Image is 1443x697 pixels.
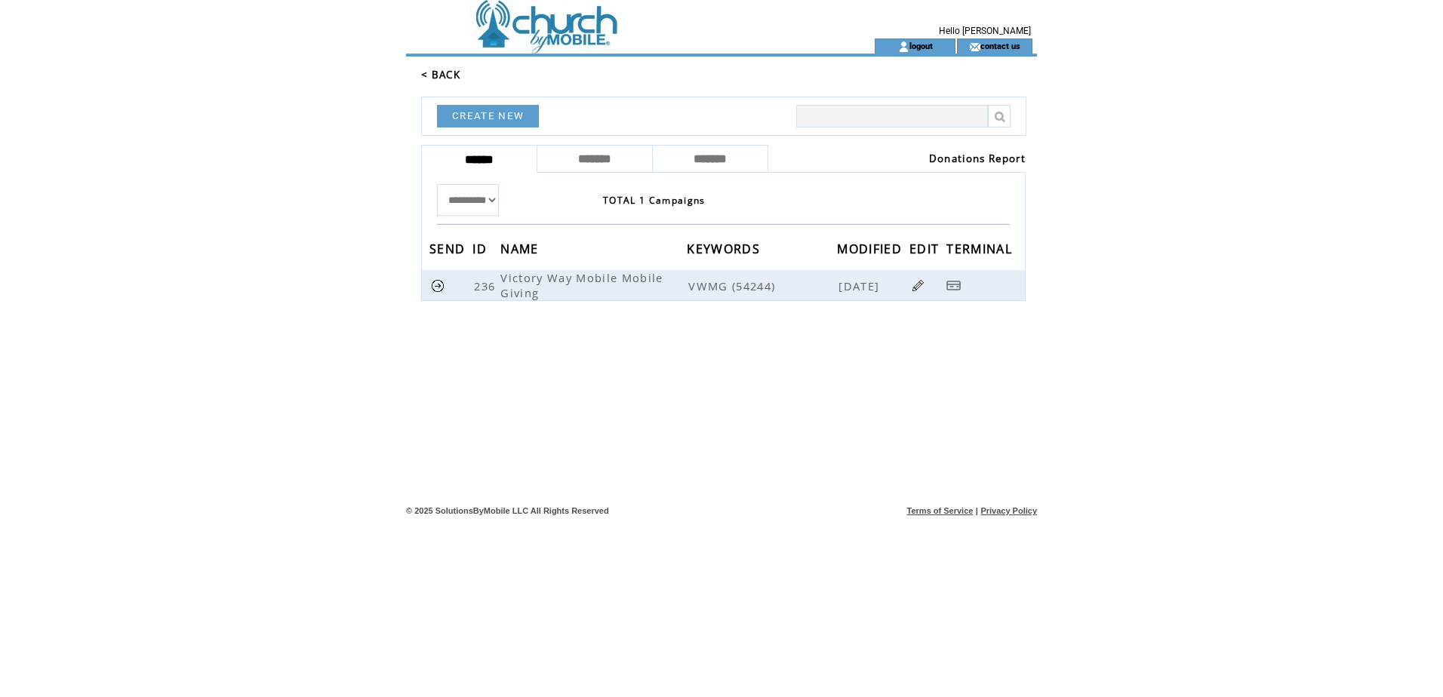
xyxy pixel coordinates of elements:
[500,270,663,300] span: Victory Way Mobile Mobile Giving
[472,237,491,265] span: ID
[837,237,906,265] span: MODIFIED
[909,237,943,265] span: EDIT
[687,244,764,253] a: KEYWORDS
[429,237,469,265] span: SEND
[929,152,1026,165] a: Donations Report
[838,278,883,293] span: [DATE]
[687,237,764,265] span: KEYWORDS
[939,26,1031,36] span: Hello [PERSON_NAME]
[474,278,499,293] span: 236
[406,506,609,515] span: © 2025 SolutionsByMobile LLC All Rights Reserved
[603,194,706,207] span: TOTAL 1 Campaigns
[500,237,542,265] span: NAME
[969,41,980,53] img: contact_us_icon.gif
[688,278,835,293] span: VWMG (54244)
[472,244,491,253] a: ID
[980,41,1020,51] a: contact us
[837,244,906,253] a: MODIFIED
[980,506,1037,515] a: Privacy Policy
[500,244,542,253] a: NAME
[421,68,460,81] a: < BACK
[976,506,978,515] span: |
[907,506,974,515] a: Terms of Service
[946,237,1016,265] span: TERMINAL
[898,41,909,53] img: account_icon.gif
[437,105,539,127] a: CREATE NEW
[909,41,933,51] a: logout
